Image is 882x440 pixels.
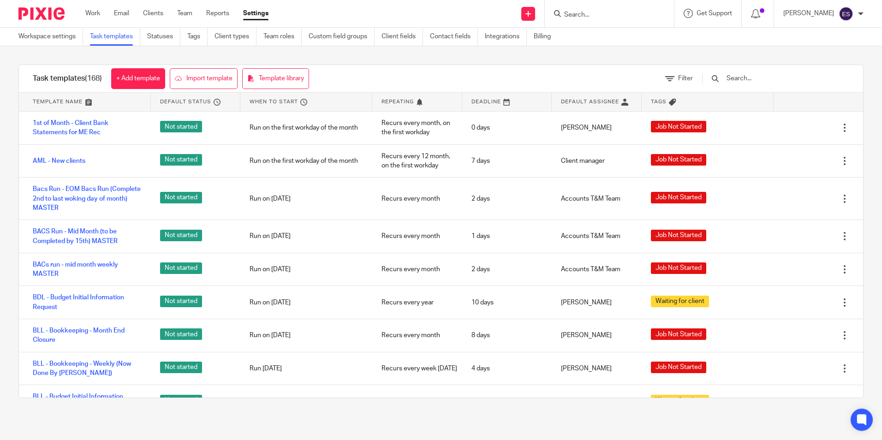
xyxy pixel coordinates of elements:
div: Run on [DATE] [240,225,372,248]
span: Tags [651,98,667,106]
a: Reports [206,9,229,18]
div: [PERSON_NAME] [552,357,641,380]
div: [PERSON_NAME] [552,116,641,139]
div: 8 days [462,324,552,347]
a: Client fields [381,28,423,46]
span: Repeating [381,98,414,106]
a: Team [177,9,192,18]
div: 4 days [462,357,552,380]
span: Deadline [471,98,501,106]
div: [PERSON_NAME] [552,291,641,314]
span: Template name [33,98,83,106]
div: [PERSON_NAME] [552,390,641,413]
span: Job Not Started [656,330,702,339]
span: When to start [250,98,298,106]
div: Recurs every week [DATE] [372,357,462,380]
p: [PERSON_NAME] [783,9,834,18]
span: Not started [160,296,202,307]
div: 10 days [462,390,552,413]
a: Work [85,9,100,18]
a: Statuses [147,28,180,46]
a: + Add template [111,68,165,89]
div: Accounts T&M Team [552,258,641,281]
span: Job Not Started [656,155,702,164]
a: AML - New clients [33,156,85,166]
a: Task templates [90,28,140,46]
a: BDL - Budget Initial Information Request [33,293,142,312]
div: 2 days [462,258,552,281]
span: Not started [160,230,202,241]
img: svg%3E [839,6,853,21]
div: Run [DATE] [240,357,372,380]
a: Template library [242,68,309,89]
input: Search... [726,73,833,83]
div: Recurs every month, on the first workday [372,112,462,144]
div: 7 days [462,149,552,172]
span: Default assignee [561,98,619,106]
span: Default status [160,98,211,106]
div: 1 days [462,225,552,248]
a: 1st of Month - Client Bank Statements for ME Rec [33,119,142,137]
a: Client types [215,28,256,46]
div: 0 days [462,116,552,139]
span: Filter [678,75,693,82]
span: Not started [160,121,202,132]
span: Job Not Started [656,122,702,131]
span: Not started [160,362,202,373]
span: Not started [160,395,202,406]
div: 10 days [462,291,552,314]
a: Contact fields [430,28,478,46]
div: Client manager [552,149,641,172]
a: BLL - Bookkeeping - Weekly (Now Done By [PERSON_NAME]) [33,359,142,378]
div: Run on the first workday of the month [240,149,372,172]
div: Recurs every month [372,225,462,248]
a: BACs run - mid month weekly MASTER [33,260,142,279]
div: Recurs every year [372,291,462,314]
span: Not started [160,328,202,340]
span: Not started [160,262,202,274]
input: Search [563,11,646,19]
a: BACS Run - Mid Month (to be Completed by 15th) MASTER [33,227,142,246]
div: Accounts T&M Team [552,225,641,248]
div: Recurs every month [372,187,462,210]
span: Job Not Started [656,363,702,372]
div: Run on [DATE] [240,390,372,413]
div: Run on [DATE] [240,187,372,210]
a: BLL - Budget Initial Information Request [33,392,142,411]
span: Not started [160,192,202,203]
span: Get Support [697,10,732,17]
div: Recurs every month [372,324,462,347]
span: Job Not Started [656,193,702,202]
div: Recurs every 12 month, on the first workday [372,145,462,178]
a: BLL - Bookkeeping - Month End Closure [33,326,142,345]
div: Run on the first workday of the month [240,116,372,139]
a: Integrations [485,28,527,46]
span: Waiting for client [656,297,704,306]
img: Pixie [18,7,65,20]
a: Settings [243,9,268,18]
div: Accounts T&M Team [552,187,641,210]
span: (168) [85,75,102,82]
a: Email [114,9,129,18]
a: Custom field groups [309,28,375,46]
div: Recurs every month [372,258,462,281]
div: Recurs every year [372,390,462,413]
h1: Task templates [33,74,102,83]
span: Not started [160,154,202,166]
span: Waiting for client [656,396,704,405]
div: [PERSON_NAME] [552,324,641,347]
span: Job Not Started [656,263,702,273]
a: Team roles [263,28,302,46]
div: Run on [DATE] [240,291,372,314]
div: Run on [DATE] [240,258,372,281]
div: Run on [DATE] [240,324,372,347]
a: Billing [534,28,558,46]
a: Bacs Run - EOM Bacs Run (Complete 2nd to last woking day of month) MASTER [33,184,142,213]
a: Workspace settings [18,28,83,46]
span: Job Not Started [656,231,702,240]
a: Tags [187,28,208,46]
a: Clients [143,9,163,18]
div: 2 days [462,187,552,210]
a: Import template [170,68,238,89]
